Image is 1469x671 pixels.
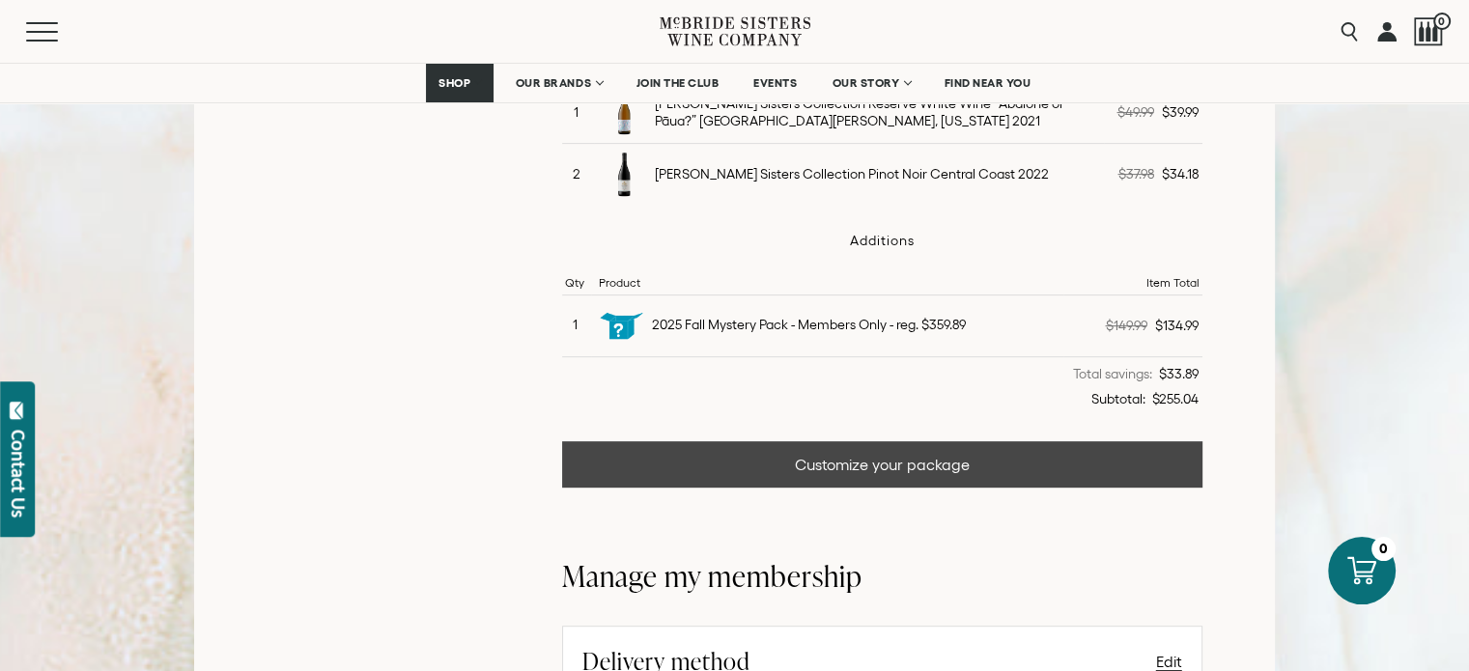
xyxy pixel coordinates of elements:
[819,64,922,102] a: OUR STORY
[426,64,494,102] a: SHOP
[753,76,797,90] span: EVENTS
[1371,537,1396,561] div: 0
[438,76,471,90] span: SHOP
[832,76,899,90] span: OUR STORY
[9,430,28,517] div: Contact Us
[945,76,1031,90] span: FIND NEAR YOU
[26,22,96,42] button: Mobile Menu Trigger
[932,64,1044,102] a: FIND NEAR YOU
[624,64,732,102] a: JOIN THE CLUB
[516,76,591,90] span: OUR BRANDS
[636,76,720,90] span: JOIN THE CLUB
[503,64,614,102] a: OUR BRANDS
[1433,13,1451,30] span: 0
[741,64,809,102] a: EVENTS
